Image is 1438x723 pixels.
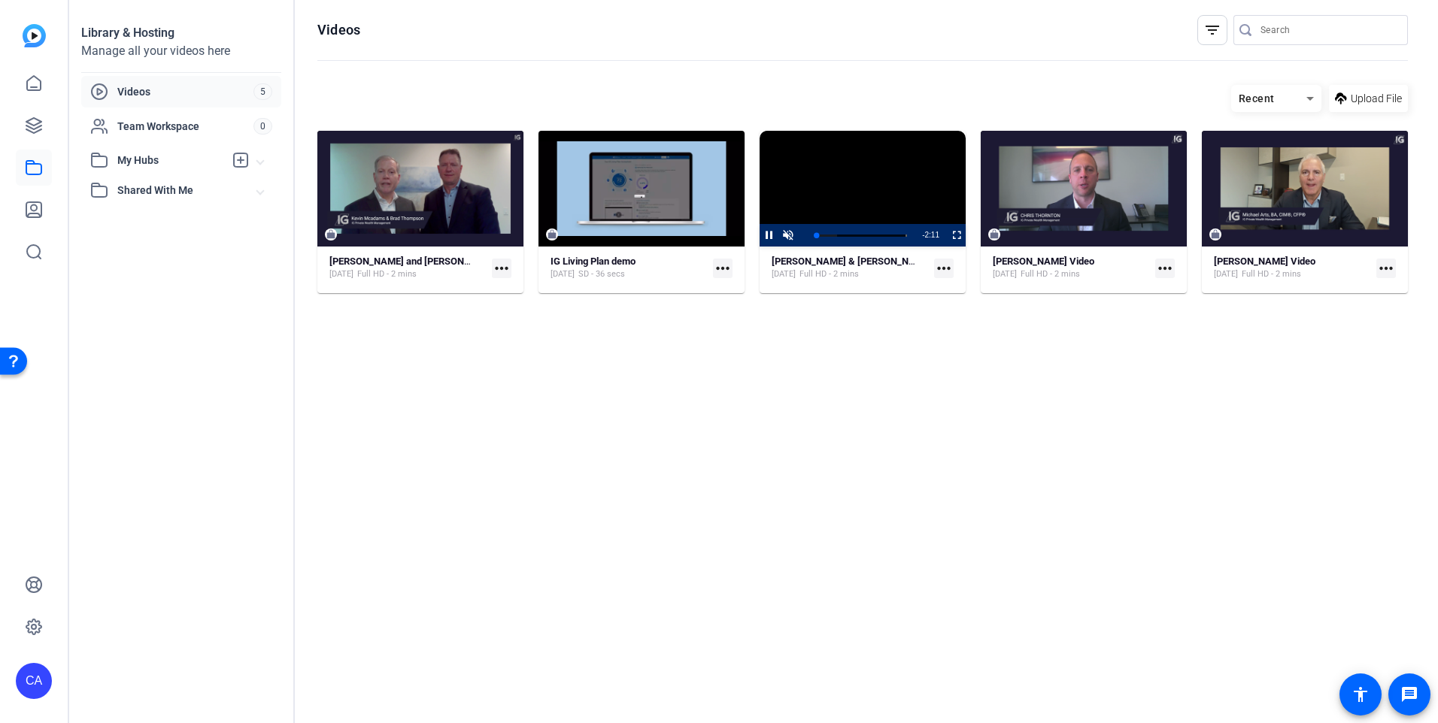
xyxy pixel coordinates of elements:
[772,256,975,267] strong: [PERSON_NAME] & [PERSON_NAME] Video_V2
[253,83,272,100] span: 5
[551,256,707,280] a: IG Living Plan demo[DATE]SD - 36 secs
[551,256,636,267] strong: IG Living Plan demo
[1351,91,1402,107] span: Upload File
[1214,268,1238,280] span: [DATE]
[1352,685,1370,703] mat-icon: accessibility
[329,268,353,280] span: [DATE]
[578,268,625,280] span: SD - 36 secs
[993,268,1017,280] span: [DATE]
[329,256,526,267] strong: [PERSON_NAME] and [PERSON_NAME] Video
[1021,268,1080,280] span: Full HD - 2 mins
[1261,21,1396,39] input: Search
[23,24,46,47] img: blue-gradient.svg
[16,663,52,699] div: CA
[81,42,281,60] div: Manage all your videos here
[81,145,281,175] mat-expansion-panel-header: My Hubs
[1155,259,1175,278] mat-icon: more_horiz
[1400,685,1418,703] mat-icon: message
[760,131,966,247] div: Video Player
[81,24,281,42] div: Library & Hosting
[81,175,281,205] mat-expansion-panel-header: Shared With Me
[1239,92,1275,104] span: Recent
[1214,256,1370,280] a: [PERSON_NAME] Video[DATE]Full HD - 2 mins
[922,231,924,239] span: -
[117,153,224,168] span: My Hubs
[1242,268,1301,280] span: Full HD - 2 mins
[993,256,1094,267] strong: [PERSON_NAME] Video
[925,231,939,239] span: 2:11
[1376,259,1396,278] mat-icon: more_horiz
[947,224,966,247] button: Fullscreen
[1329,85,1408,112] button: Upload File
[816,234,907,237] div: Progress Bar
[778,224,797,247] button: Unmute
[117,183,257,198] span: Shared With Me
[117,84,253,99] span: Videos
[357,268,417,280] span: Full HD - 2 mins
[772,256,928,280] a: [PERSON_NAME] & [PERSON_NAME] Video_V2[DATE]Full HD - 2 mins
[772,268,796,280] span: [DATE]
[1214,256,1315,267] strong: [PERSON_NAME] Video
[492,259,511,278] mat-icon: more_horiz
[799,268,859,280] span: Full HD - 2 mins
[551,268,575,280] span: [DATE]
[760,224,778,247] button: Pause
[713,259,733,278] mat-icon: more_horiz
[253,118,272,135] span: 0
[317,21,360,39] h1: Videos
[934,259,954,278] mat-icon: more_horiz
[1203,21,1221,39] mat-icon: filter_list
[117,119,253,134] span: Team Workspace
[993,256,1149,280] a: [PERSON_NAME] Video[DATE]Full HD - 2 mins
[329,256,486,280] a: [PERSON_NAME] and [PERSON_NAME] Video[DATE]Full HD - 2 mins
